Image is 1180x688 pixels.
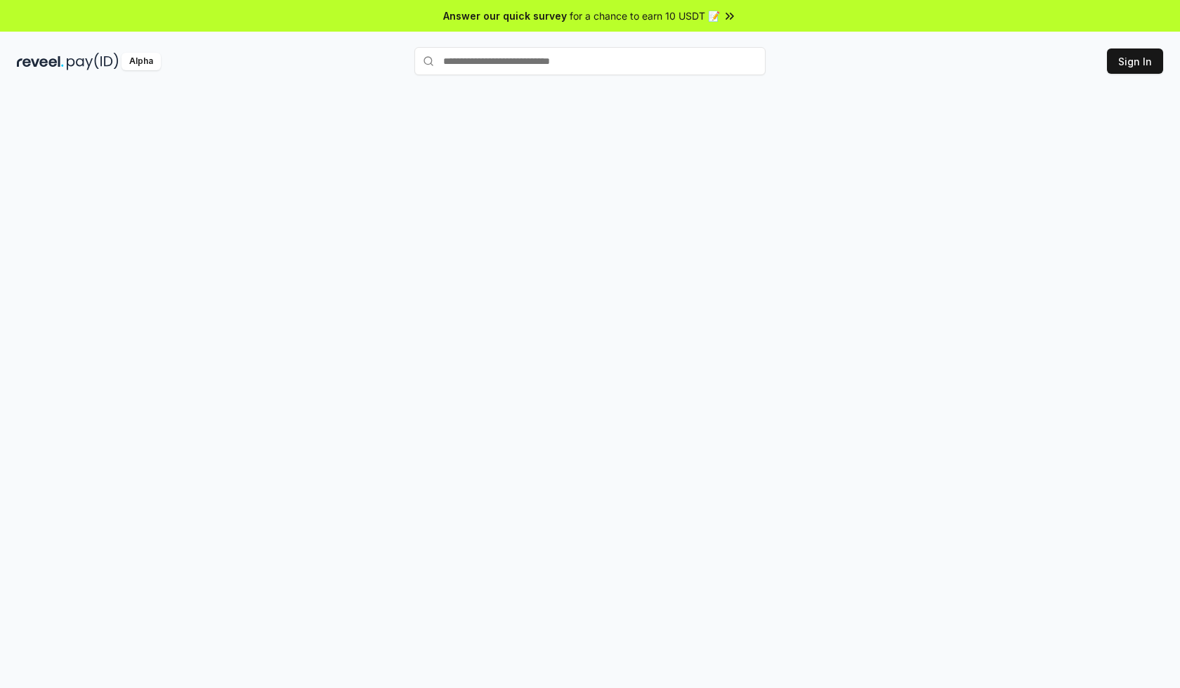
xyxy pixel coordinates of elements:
[122,53,161,70] div: Alpha
[570,8,720,23] span: for a chance to earn 10 USDT 📝
[67,53,119,70] img: pay_id
[1107,48,1163,74] button: Sign In
[443,8,567,23] span: Answer our quick survey
[17,53,64,70] img: reveel_dark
